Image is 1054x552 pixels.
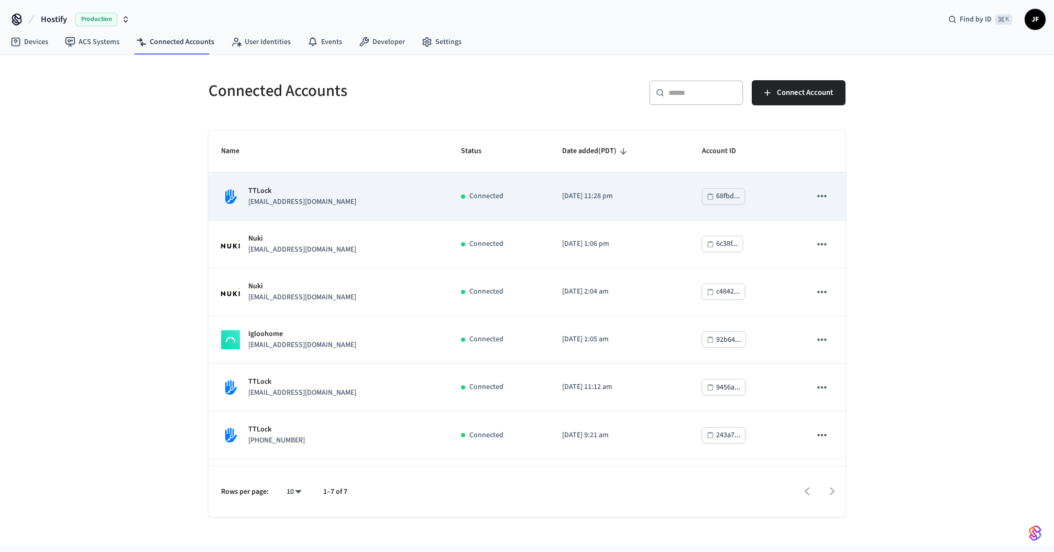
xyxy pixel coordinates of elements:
p: Connected [469,334,503,345]
img: TTLock Logo, Square [221,378,240,397]
button: Connect Account [752,80,846,105]
img: Nuki Logo, Square [221,240,240,248]
p: [EMAIL_ADDRESS][DOMAIN_NAME] [248,387,356,398]
button: JF [1025,9,1046,30]
img: Nuki Logo, Square [221,288,240,296]
p: TTLock [248,424,305,435]
p: Connected [469,430,503,441]
p: [EMAIL_ADDRESS][DOMAIN_NAME] [248,340,356,351]
span: Hostify [41,13,67,26]
a: Settings [413,33,470,51]
p: Connected [469,191,503,202]
span: Account ID [702,143,750,159]
p: [DATE] 11:28 pm [562,191,677,202]
p: [EMAIL_ADDRESS][DOMAIN_NAME] [248,244,356,255]
div: 243a7... [716,429,741,442]
span: ⌘ K [995,14,1012,25]
p: [DATE] 1:06 pm [562,239,677,250]
p: [DATE] 2:04 am [562,286,677,297]
h5: Connected Accounts [208,80,521,102]
p: [PHONE_NUMBER] [248,435,305,446]
span: Status [461,143,495,159]
span: Connect Account [777,86,833,100]
a: Events [299,33,350,51]
p: [EMAIL_ADDRESS][DOMAIN_NAME] [248,292,356,303]
span: Date added(PDT) [562,143,630,159]
div: 10 [281,484,306,500]
p: [DATE] 9:21 am [562,430,677,441]
p: Connected [469,286,503,297]
div: 9456a... [716,381,741,394]
span: Find by ID [960,14,992,25]
a: Devices [2,33,57,51]
p: Rows per page: [221,486,269,497]
p: 1–7 of 7 [323,486,347,497]
img: TTLock Logo, Square [221,187,240,206]
button: 9456a... [702,379,745,395]
div: 68fbd... [716,190,740,203]
img: TTLock Logo, Square [221,426,240,445]
span: Name [221,143,253,159]
img: igloohome_logo [221,330,240,349]
button: 6c38f... [702,236,743,252]
p: [EMAIL_ADDRESS][DOMAIN_NAME] [248,197,356,208]
a: ACS Systems [57,33,128,51]
p: Igloohome [248,329,356,340]
button: 243a7... [702,427,745,443]
p: [DATE] 11:12 am [562,382,677,393]
div: 92b64... [716,333,741,347]
span: JF [1026,10,1045,29]
div: Find by ID⌘ K [940,10,1020,29]
p: Connected [469,239,503,250]
div: 6c38f... [716,237,738,251]
table: sticky table [208,131,846,507]
img: SeamLogoGradient.69752ec5.svg [1029,525,1041,542]
button: c4842... [702,284,745,300]
p: Connected [469,382,503,393]
p: Nuki [248,233,356,244]
p: Nuki [248,281,356,292]
a: User Identities [223,33,299,51]
p: TTLock [248,376,356,387]
p: TTLock [248,186,356,197]
a: Developer [350,33,413,51]
span: Production [75,13,117,26]
a: Connected Accounts [128,33,223,51]
p: [DATE] 1:05 am [562,334,677,345]
div: c4842... [716,285,740,298]
button: 68fbd... [702,188,745,204]
button: 92b64... [702,331,746,348]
